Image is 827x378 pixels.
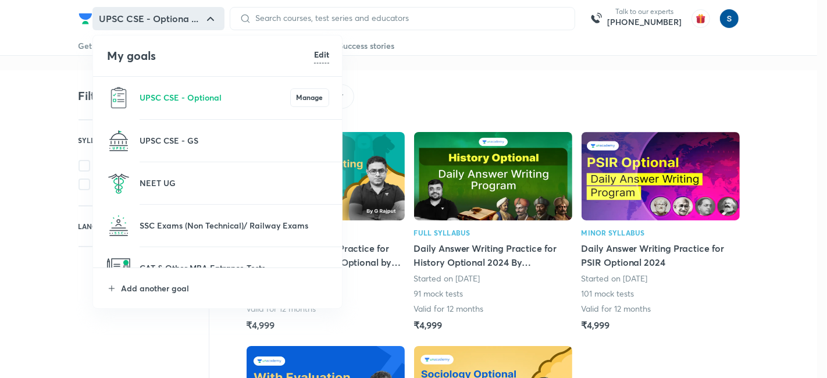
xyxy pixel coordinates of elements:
img: SSC Exams (Non Technical)/ Railway Exams [107,214,130,237]
p: UPSC CSE - GS [140,134,329,147]
img: NEET UG [107,172,130,195]
img: CAT & Other MBA Entrance Tests [107,256,130,280]
h6: Edit [314,48,329,60]
p: UPSC CSE - Optional [140,91,290,104]
p: SSC Exams (Non Technical)/ Railway Exams [140,219,329,231]
img: UPSC CSE - Optional [107,86,130,109]
h4: My goals [107,47,314,65]
button: Manage [290,88,329,107]
img: UPSC CSE - GS [107,129,130,152]
p: CAT & Other MBA Entrance Tests [140,262,329,274]
p: Add another goal [121,282,329,294]
p: NEET UG [140,177,329,189]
